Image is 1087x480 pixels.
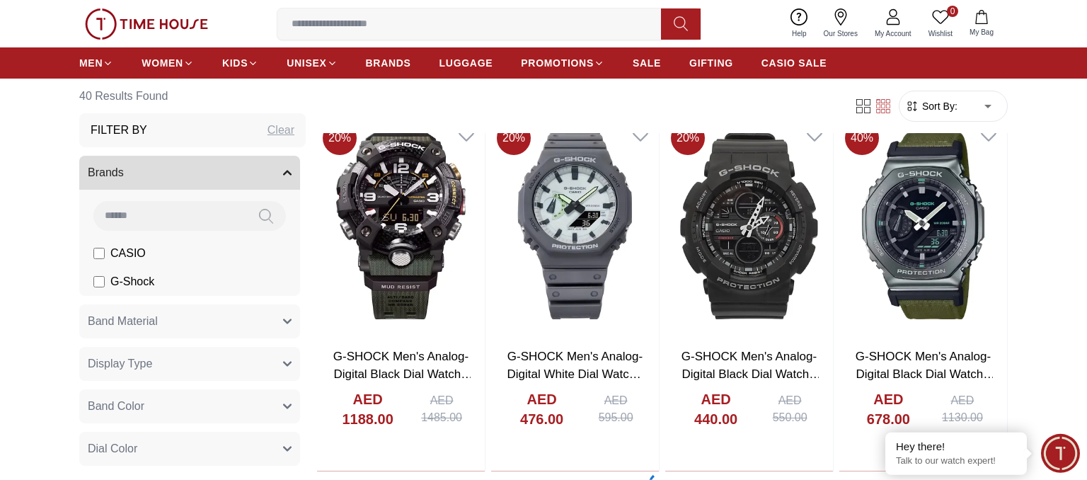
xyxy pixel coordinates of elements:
div: Clear [268,122,294,139]
span: Our Stores [818,28,863,39]
span: 20 % [323,121,357,155]
span: My Account [869,28,917,39]
span: Band Material [88,313,158,330]
span: CASIO SALE [761,56,827,70]
div: Hey there! [896,440,1016,454]
span: G-Shock [110,273,154,290]
a: MEN [79,50,113,76]
a: G-SHOCK Men's Analog-Digital White Dial Watch - GA-2100HD-8ADR [507,350,643,399]
a: BRANDS [366,50,411,76]
span: My Bag [964,27,999,38]
img: G-SHOCK Men's Analog-Digital Black Dial Watch - GG-B100-1A3 [317,115,485,336]
button: Brands [79,156,300,190]
span: Wishlist [923,28,958,39]
img: G-SHOCK Men's Analog-Digital White Dial Watch - GA-2100HD-8ADR [491,115,659,336]
button: Sort By: [905,99,957,113]
span: Dial Color [88,440,137,457]
a: 0Wishlist [920,6,961,42]
span: Band Color [88,398,144,415]
a: Our Stores [815,6,866,42]
div: Chat Widget [1041,434,1080,473]
button: Band Color [79,389,300,423]
a: G-SHOCK Men's Analog-Digital Black Dial Watch - GM-2100CB-3ADR [856,350,995,399]
span: BRANDS [366,56,411,70]
p: Talk to our watch expert! [896,455,1016,467]
button: Display Type [79,347,300,381]
a: CASIO SALE [761,50,827,76]
h4: AED 440.00 [679,389,752,429]
span: SALE [633,56,661,70]
span: 40 % [845,121,879,155]
img: ... [85,8,208,40]
span: 20 % [671,121,705,155]
span: 0 [947,6,958,17]
img: G-SHOCK Men's Analog-Digital Black Dial Watch - GM-2100CB-3ADR [839,115,1007,336]
span: GIFTING [689,56,733,70]
span: 20 % [497,121,531,155]
span: Sort By: [919,99,957,113]
a: WOMEN [142,50,194,76]
a: G-SHOCK Men's Analog-Digital Black Dial Watch - GG-B100-1A3 [333,350,473,399]
button: Dial Color [79,432,300,466]
a: UNISEX [287,50,337,76]
span: Brands [88,164,124,181]
button: Band Material [79,304,300,338]
div: AED 595.00 [587,392,645,426]
span: MEN [79,56,103,70]
h4: AED 1188.00 [331,389,404,429]
input: G-Shock [93,276,105,287]
span: UNISEX [287,56,326,70]
span: CASIO [110,245,146,262]
h4: AED 476.00 [505,389,578,429]
span: KIDS [222,56,248,70]
div: AED 550.00 [761,392,819,426]
span: WOMEN [142,56,183,70]
span: Display Type [88,355,152,372]
span: LUGGAGE [439,56,493,70]
a: LUGGAGE [439,50,493,76]
a: PROMOTIONS [521,50,604,76]
h4: AED 678.00 [853,389,924,429]
a: GIFTING [689,50,733,76]
img: G-SHOCK Men's Analog-Digital Black Dial Watch - GA-140-1A1DR [665,115,833,336]
input: CASIO [93,248,105,259]
a: KIDS [222,50,258,76]
div: AED 1130.00 [932,392,993,426]
h3: Filter By [91,122,147,139]
h6: 40 Results Found [79,79,306,113]
span: PROMOTIONS [521,56,594,70]
a: Help [783,6,815,42]
a: SALE [633,50,661,76]
span: Help [786,28,812,39]
button: My Bag [961,7,1002,40]
div: AED 1485.00 [413,392,471,426]
a: G-SHOCK Men's Analog-Digital Black Dial Watch - GA-140-1A1DR [681,350,821,399]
